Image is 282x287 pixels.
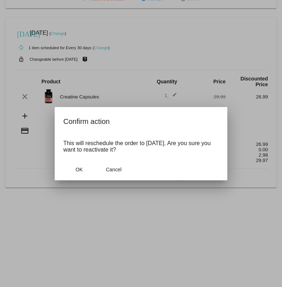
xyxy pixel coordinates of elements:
h2: Confirm action [63,116,219,127]
span: Cancel [106,167,122,172]
button: Close dialog [63,163,95,176]
button: Close dialog [98,163,129,176]
p: This will reschedule the order to [DATE]. Are you sure you want to reactivate it? [63,140,219,153]
span: OK [76,167,83,172]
